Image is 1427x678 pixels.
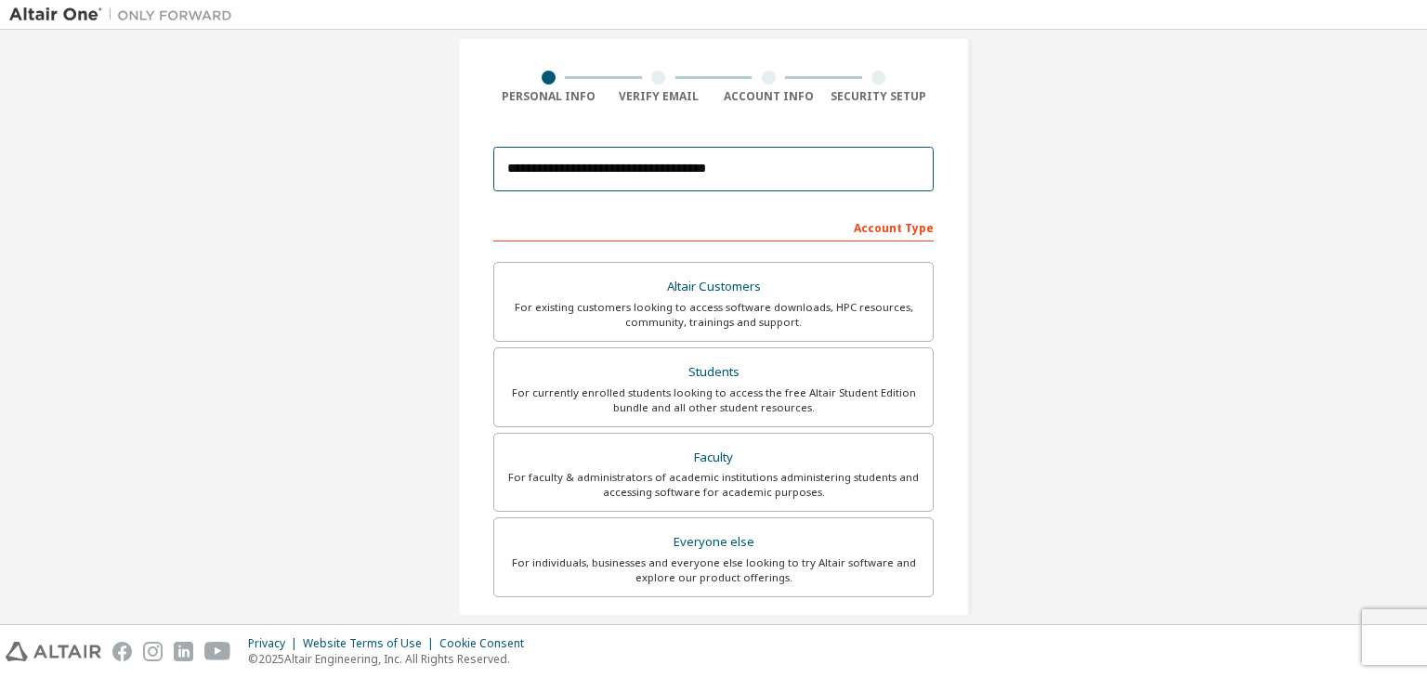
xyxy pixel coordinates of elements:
div: Verify Email [604,89,714,104]
img: linkedin.svg [174,642,193,661]
div: Privacy [248,636,303,651]
div: For individuals, businesses and everyone else looking to try Altair software and explore our prod... [505,555,922,585]
div: Account Info [713,89,824,104]
img: facebook.svg [112,642,132,661]
div: Account Type [493,212,934,241]
div: Students [505,359,922,385]
img: youtube.svg [204,642,231,661]
img: Altair One [9,6,242,24]
div: Everyone else [505,529,922,555]
div: For existing customers looking to access software downloads, HPC resources, community, trainings ... [505,300,922,330]
div: Cookie Consent [439,636,535,651]
div: Altair Customers [505,274,922,300]
div: Security Setup [824,89,935,104]
div: Faculty [505,445,922,471]
div: Website Terms of Use [303,636,439,651]
p: © 2025 Altair Engineering, Inc. All Rights Reserved. [248,651,535,667]
img: altair_logo.svg [6,642,101,661]
div: For faculty & administrators of academic institutions administering students and accessing softwa... [505,470,922,500]
div: Personal Info [493,89,604,104]
div: For currently enrolled students looking to access the free Altair Student Edition bundle and all ... [505,385,922,415]
img: instagram.svg [143,642,163,661]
